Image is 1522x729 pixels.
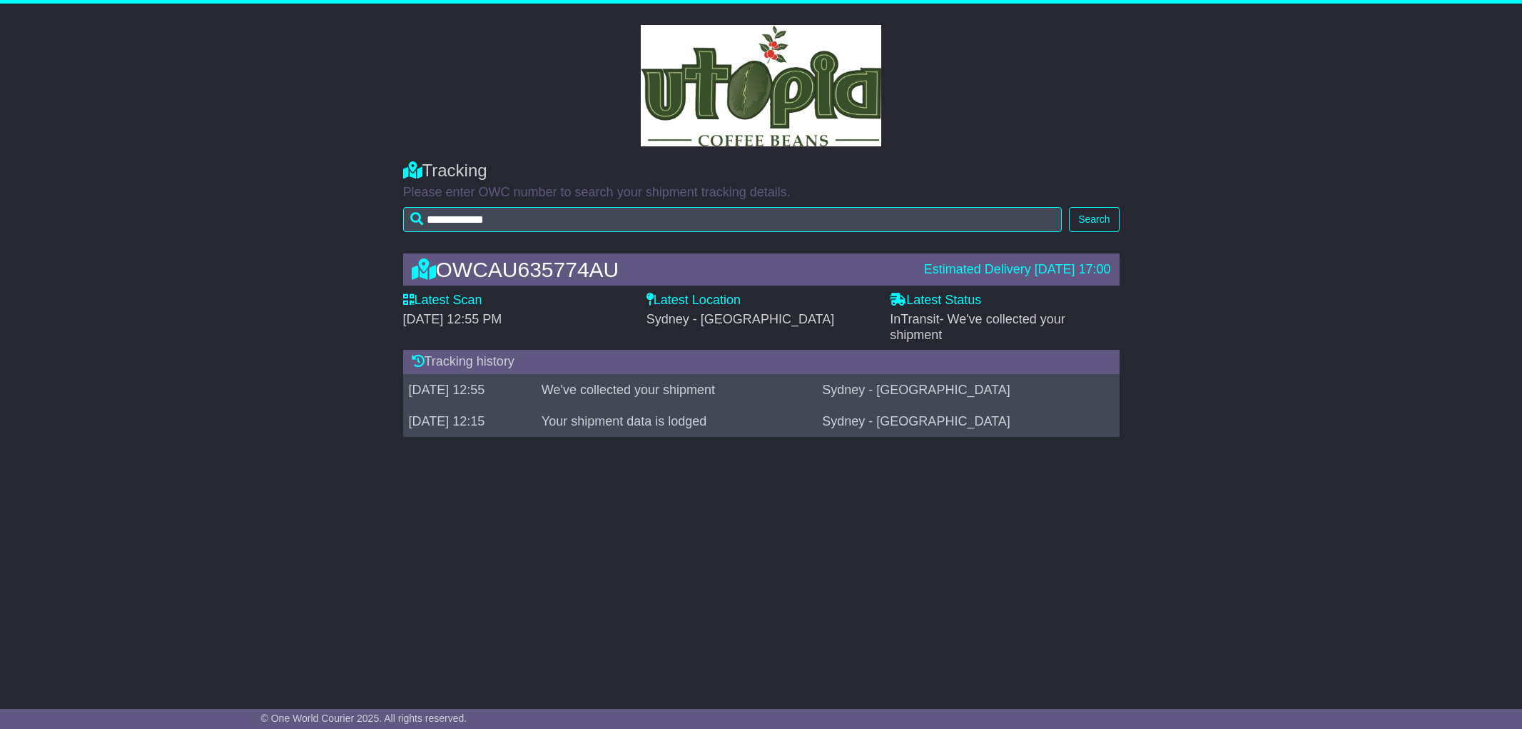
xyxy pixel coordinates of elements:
div: Tracking [403,161,1120,181]
span: © One World Courier 2025. All rights reserved. [261,713,467,724]
td: Your shipment data is lodged [536,406,817,437]
td: [DATE] 12:15 [403,406,536,437]
td: Sydney - [GEOGRAPHIC_DATA] [816,406,1119,437]
button: Search [1069,207,1119,232]
td: We've collected your shipment [536,374,817,406]
span: [DATE] 12:55 PM [403,312,502,326]
td: Sydney - [GEOGRAPHIC_DATA] [816,374,1119,406]
div: Tracking history [403,350,1120,374]
label: Latest Status [890,293,981,308]
td: [DATE] 12:55 [403,374,536,406]
span: - We've collected your shipment [890,312,1065,342]
label: Latest Scan [403,293,482,308]
span: Sydney - [GEOGRAPHIC_DATA] [646,312,834,326]
div: OWCAU635774AU [405,258,917,281]
div: Estimated Delivery [DATE] 17:00 [924,262,1111,278]
span: InTransit [890,312,1065,342]
p: Please enter OWC number to search your shipment tracking details. [403,185,1120,201]
img: GetCustomerLogo [641,25,882,146]
label: Latest Location [646,293,741,308]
